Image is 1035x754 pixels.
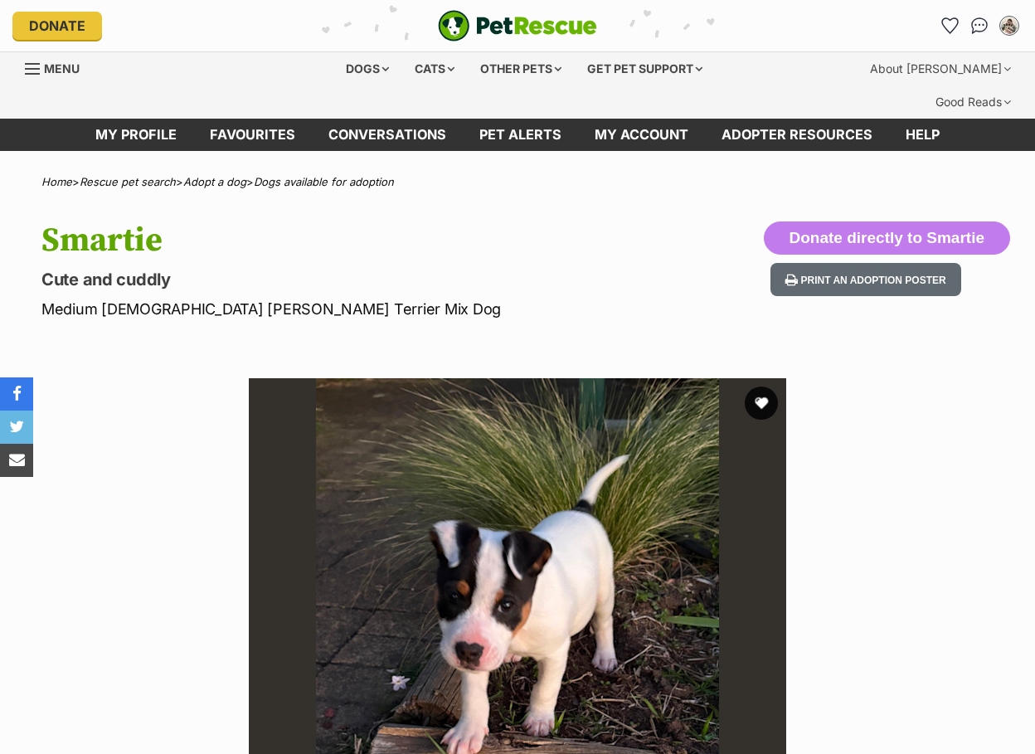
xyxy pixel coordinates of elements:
div: Get pet support [576,52,714,85]
img: Frankie Zheng profile pic [1001,17,1018,34]
a: My account [578,119,705,151]
a: Dogs available for adoption [254,175,394,188]
img: chat-41dd97257d64d25036548639549fe6c8038ab92f7586957e7f3b1b290dea8141.svg [971,17,989,34]
div: Cats [403,52,466,85]
a: Adopter resources [705,119,889,151]
a: Favourites [193,119,312,151]
p: Cute and cuddly [41,268,633,291]
a: conversations [312,119,463,151]
p: Medium [DEMOGRAPHIC_DATA] [PERSON_NAME] Terrier Mix Dog [41,298,633,320]
h1: Smartie [41,221,633,260]
img: logo-e224e6f780fb5917bec1dbf3a21bbac754714ae5b6737aabdf751b685950b380.svg [438,10,597,41]
a: Menu [25,52,91,82]
a: Rescue pet search [80,175,176,188]
a: My profile [79,119,193,151]
span: Menu [44,61,80,75]
a: Adopt a dog [183,175,246,188]
div: Good Reads [924,85,1023,119]
a: PetRescue [438,10,597,41]
button: Donate directly to Smartie [764,221,1010,255]
a: Donate [12,12,102,40]
div: Dogs [334,52,401,85]
button: Print an adoption poster [770,263,961,297]
ul: Account quick links [936,12,1023,39]
a: Favourites [936,12,963,39]
a: Pet alerts [463,119,578,151]
a: Conversations [966,12,993,39]
button: My account [996,12,1023,39]
a: Help [889,119,956,151]
div: About [PERSON_NAME] [858,52,1023,85]
a: Home [41,175,72,188]
button: favourite [745,387,778,420]
div: Other pets [469,52,573,85]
